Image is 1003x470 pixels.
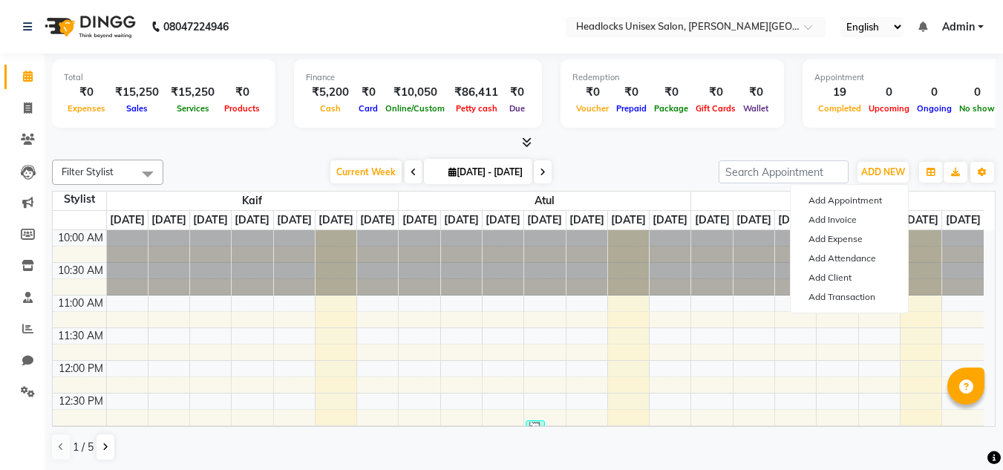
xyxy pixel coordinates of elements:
div: 10:00 AM [55,230,106,246]
div: 12:00 PM [56,361,106,376]
a: October 5, 2025 [943,211,984,229]
a: October 4, 2025 [901,211,941,229]
div: Finance [306,71,530,84]
span: Wallet [739,103,772,114]
span: Upcoming [865,103,913,114]
div: 11:30 AM [55,328,106,344]
div: ₹10,050 [382,84,448,101]
a: October 4, 2025 [608,211,649,229]
span: Ongoing [913,103,955,114]
a: October 1, 2025 [483,211,523,229]
a: Add Expense [791,229,908,249]
div: ₹0 [650,84,692,101]
a: Add Transaction [791,287,908,307]
span: Expenses [64,103,109,114]
div: 12:30 PM [56,394,106,409]
div: ₹15,250 [109,84,165,101]
span: 1 / 5 [73,440,94,455]
span: No show [955,103,999,114]
div: ₹86,411 [448,84,504,101]
a: September 30, 2025 [441,211,482,229]
div: ₹0 [355,84,382,101]
span: [DATE] [691,192,984,210]
span: ADD NEW [861,166,905,177]
span: Package [650,103,692,114]
a: September 29, 2025 [692,211,733,229]
span: Current Week [330,160,402,183]
div: 11:00 AM [55,296,106,311]
a: September 29, 2025 [107,211,148,229]
div: Redemption [572,71,772,84]
a: Add Invoice [791,210,908,229]
div: ₹0 [692,84,739,101]
span: Completed [814,103,865,114]
a: October 2, 2025 [232,211,272,229]
span: Sales [122,103,151,114]
div: Appointment [814,71,999,84]
span: Due [506,103,529,114]
div: ₹0 [612,84,650,101]
button: Add Appointment [791,191,908,210]
div: ₹0 [739,84,772,101]
div: 1:00 PM [62,426,106,442]
a: October 5, 2025 [650,211,690,229]
span: Kaif [107,192,399,210]
iframe: chat widget [941,411,988,455]
span: Services [173,103,213,114]
img: logo [38,6,140,48]
b: 08047224946 [163,6,229,48]
div: 19 [814,84,865,101]
div: Total [64,71,264,84]
div: ₹0 [64,84,109,101]
div: ₹0 [220,84,264,101]
a: Add Attendance [791,249,908,268]
span: Prepaid [612,103,650,114]
span: Gift Cards [692,103,739,114]
span: Cash [316,103,344,114]
a: October 5, 2025 [357,211,398,229]
div: ₹0 [572,84,612,101]
a: October 1, 2025 [190,211,231,229]
div: 0 [913,84,955,101]
span: [DATE] - [DATE] [445,166,526,177]
span: Products [220,103,264,114]
a: September 30, 2025 [148,211,189,229]
a: October 2, 2025 [524,211,565,229]
div: Stylist [53,192,106,207]
span: Atul [399,192,690,210]
a: October 3, 2025 [274,211,315,229]
span: Filter Stylist [62,166,114,177]
span: Card [355,103,382,114]
span: Online/Custom [382,103,448,114]
a: September 30, 2025 [734,211,774,229]
span: Voucher [572,103,612,114]
input: Search Appointment [719,160,849,183]
div: ₹5,200 [306,84,355,101]
span: Petty cash [452,103,501,114]
div: 0 [865,84,913,101]
a: October 1, 2025 [775,211,816,229]
button: ADD NEW [857,162,909,183]
span: Admin [942,19,975,35]
div: ₹0 [504,84,530,101]
a: October 4, 2025 [316,211,356,229]
a: September 29, 2025 [399,211,440,229]
div: ₹15,250 [165,84,220,101]
div: 0 [955,84,999,101]
a: October 3, 2025 [566,211,607,229]
a: Add Client [791,268,908,287]
div: 10:30 AM [55,263,106,278]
